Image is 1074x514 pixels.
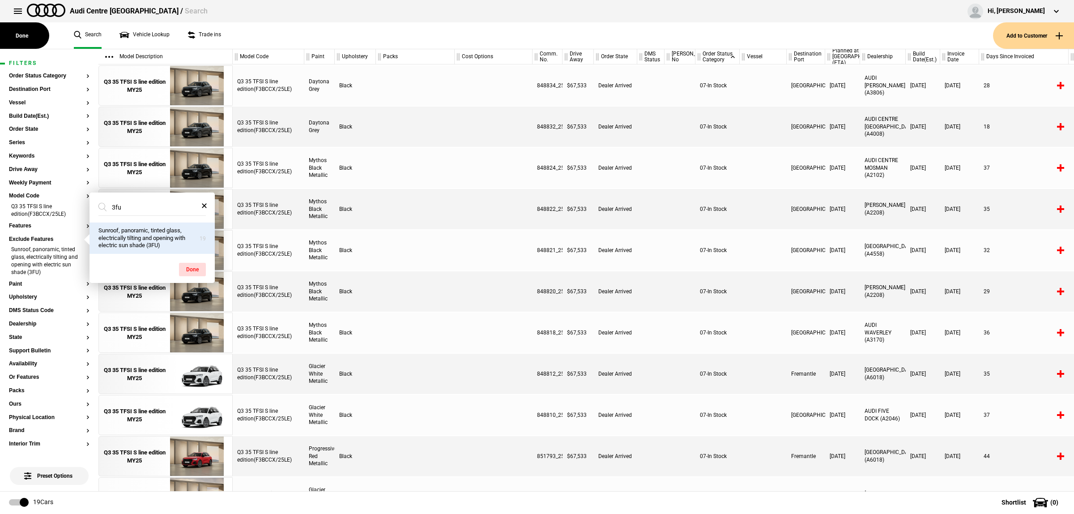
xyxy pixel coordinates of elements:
div: [DATE] [906,313,940,353]
section: Upholstery [9,294,89,308]
div: Q3 35 TFSI S line edition(F3BCCX/25LE) [233,230,304,270]
div: 35 [979,354,1069,394]
div: [DATE] [906,107,940,147]
button: Done [179,263,206,276]
div: Dealer Arrived [594,271,637,312]
button: Weekly Payment [9,180,89,186]
button: Support Bulletin [9,348,89,354]
div: [DATE] [825,107,860,147]
div: [DATE] [940,65,979,106]
div: Q3 35 TFSI S line edition MY25 [103,449,166,465]
div: Planned at [GEOGRAPHIC_DATA] (ETA) [825,49,860,64]
img: audi.png [27,4,65,17]
div: Q3 35 TFSI S line edition MY25 [103,407,166,424]
div: Model Code [233,49,304,64]
div: Dealer Arrived [594,436,637,476]
button: Dealership [9,321,89,327]
section: Brand [9,428,89,441]
div: 29 [979,271,1069,312]
div: Black [335,436,376,476]
img: Audi_F3BCCX_25LE_FZ_6Y6Y_3S2_6FJ_V72_WN8_(Nadin:_3S2_6FJ_C62_V72_WN8)_ext.png [166,66,228,106]
div: Q3 35 TFSI S line edition(F3BCCX/25LE) [233,313,304,353]
section: Series [9,140,89,153]
button: Shortlist(0) [988,491,1074,514]
div: [GEOGRAPHIC_DATA] [787,313,825,353]
button: State [9,334,89,341]
div: Drive Away [563,49,593,64]
div: $67,533 [563,395,594,435]
div: 32 [979,230,1069,270]
section: Drive Away [9,167,89,180]
div: AUDI WAVERLEY (A3170) [860,313,906,353]
img: Audi_F3BCCX_25LE_FZ_0E0E_3S2_V72_WN8_(Nadin:_3S2_C62_V72_WN8)_ext.png [166,313,228,353]
div: Fremantle [787,436,825,476]
div: [GEOGRAPHIC_DATA] [787,230,825,270]
div: [DATE] [906,148,940,188]
div: [GEOGRAPHIC_DATA] (A4558) [860,230,906,270]
div: 07-In Stock [695,395,740,435]
section: Destination Port [9,86,89,100]
div: 848818_25 [533,313,563,353]
div: [DATE] [940,436,979,476]
div: 18 [979,107,1069,147]
section: Or Features [9,374,89,388]
div: [DATE] [825,230,860,270]
div: [DATE] [940,107,979,147]
div: Q3 35 TFSI S line edition MY25 [103,119,166,135]
section: Ours [9,401,89,415]
div: 07-In Stock [695,436,740,476]
section: Build Date(Est.) [9,113,89,127]
button: DMS Status Code [9,308,89,314]
div: Dealer Arrived [594,65,637,106]
div: [GEOGRAPHIC_DATA] [787,148,825,188]
div: [DATE] [825,148,860,188]
div: 848821_25 [533,230,563,270]
div: $67,533 [563,107,594,147]
div: 848824_25 [533,148,563,188]
div: [DATE] [940,230,979,270]
div: [GEOGRAPHIC_DATA] (A6018) [860,436,906,476]
section: Dealership [9,321,89,334]
div: Dealer Arrived [594,189,637,229]
div: Q3 35 TFSI S line edition MY25 [103,490,166,506]
div: [PERSON_NAME] (A2208) [860,271,906,312]
div: [DATE] [825,65,860,106]
div: 848810_25 [533,395,563,435]
section: Support Bulletin [9,348,89,361]
a: Search [74,22,102,49]
button: Keywords [9,153,89,159]
div: 28 [979,65,1069,106]
h1: Filters [9,60,89,66]
button: Ours [9,401,89,407]
div: [DATE] [825,354,860,394]
button: Destination Port [9,86,89,93]
div: Q3 35 TFSI S line edition MY25 [103,366,166,382]
div: Dealer Arrived [594,148,637,188]
div: Black [335,271,376,312]
button: Brand [9,428,89,434]
div: Q3 35 TFSI S line edition MY25 [103,325,166,341]
div: [DATE] [825,313,860,353]
div: [DATE] [940,395,979,435]
div: Mythos Black Metallic [304,271,335,312]
img: Audi_F3BCCX_25LE_FZ_0E0E_3S2_V72_WN8_(Nadin:_3S2_C62_V72_WN8)_ext.png [166,148,228,188]
div: [DATE] [940,189,979,229]
div: Audi Centre [GEOGRAPHIC_DATA] / [70,6,208,16]
div: 35 [979,189,1069,229]
div: DMS Status [637,49,664,64]
button: Add to Customer [993,22,1074,49]
div: [DATE] [940,354,979,394]
div: [DATE] [825,189,860,229]
section: Exclude FeaturesSunroof, panoramic, tinted glass, electrically tilting and opening with electric ... [9,236,89,281]
span: Preset Options [26,462,72,479]
div: Black [335,148,376,188]
div: $67,533 [563,354,594,394]
button: Exclude Features [9,236,89,243]
div: Black [335,354,376,394]
div: Black [335,313,376,353]
div: 07-In Stock [695,313,740,353]
button: Model Code [9,193,89,199]
a: Trade ins [188,22,221,49]
div: [DATE] [906,436,940,476]
div: 07-In Stock [695,107,740,147]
